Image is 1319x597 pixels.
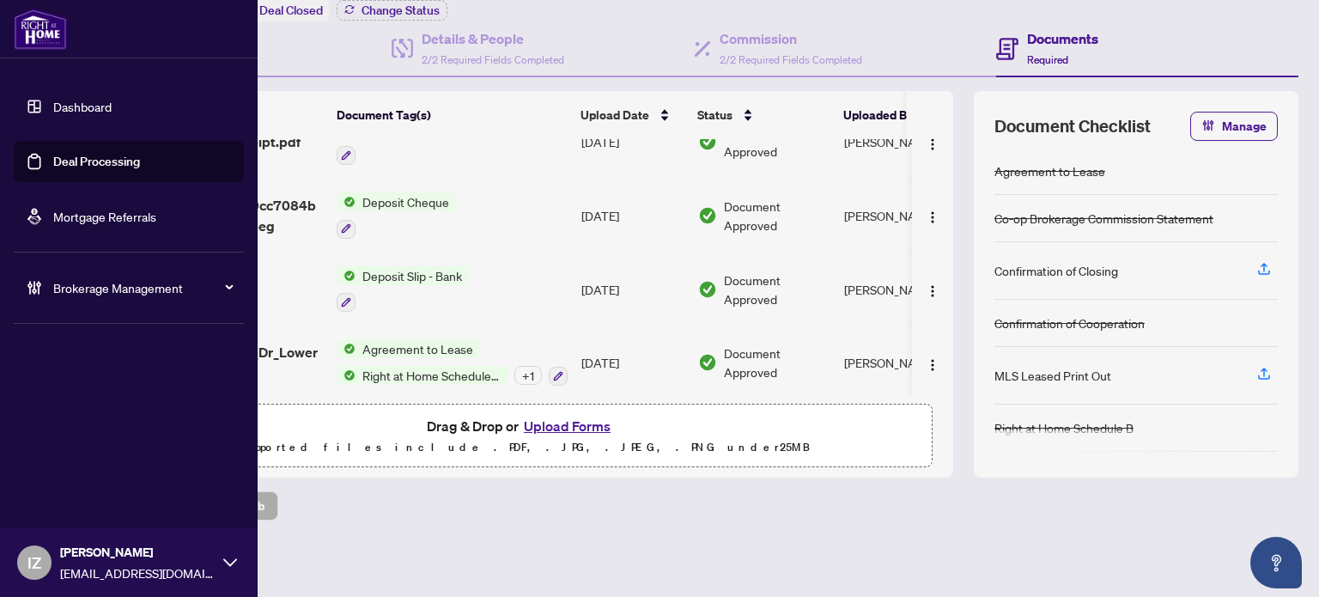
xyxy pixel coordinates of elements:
[337,192,356,211] img: Status Icon
[60,543,215,562] span: [PERSON_NAME]
[356,192,456,211] span: Deposit Cheque
[724,344,830,381] span: Document Approved
[994,366,1111,385] div: MLS Leased Print Out
[337,266,469,313] button: Status IconDeposit Slip - Bank
[926,210,939,224] img: Logo
[1190,112,1278,141] button: Manage
[837,326,966,399] td: [PERSON_NAME]
[697,106,732,125] span: Status
[27,551,41,575] span: IZ
[724,271,830,308] span: Document Approved
[836,91,965,139] th: Uploaded By
[698,206,717,225] img: Document Status
[330,91,574,139] th: Document Tag(s)
[1027,53,1068,66] span: Required
[698,280,717,299] img: Document Status
[698,353,717,372] img: Document Status
[926,284,939,298] img: Logo
[53,278,232,297] span: Brokerage Management
[427,415,616,437] span: Drag & Drop or
[337,339,568,386] button: Status IconAgreement to LeaseStatus IconRight at Home Schedule B+1
[720,53,862,66] span: 2/2 Required Fields Completed
[356,366,508,385] span: Right at Home Schedule B
[259,3,323,18] span: Deal Closed
[1027,28,1098,49] h4: Documents
[356,339,480,358] span: Agreement to Lease
[337,366,356,385] img: Status Icon
[574,179,691,253] td: [DATE]
[121,437,921,458] p: Supported files include .PDF, .JPG, .JPEG, .PNG under 25 MB
[919,276,946,303] button: Logo
[580,106,649,125] span: Upload Date
[362,4,440,16] span: Change Status
[514,366,542,385] div: + 1
[994,314,1145,332] div: Confirmation of Cooperation
[574,106,691,180] td: [DATE]
[690,91,836,139] th: Status
[422,53,564,66] span: 2/2 Required Fields Completed
[919,128,946,155] button: Logo
[994,209,1213,228] div: Co-op Brokerage Commission Statement
[837,253,966,326] td: [PERSON_NAME]
[724,197,830,235] span: Document Approved
[337,339,356,358] img: Status Icon
[53,99,112,114] a: Dashboard
[53,154,140,169] a: Deal Processing
[60,563,215,582] span: [EMAIL_ADDRESS][DOMAIN_NAME]
[994,418,1134,437] div: Right at Home Schedule B
[724,123,830,161] span: Document Approved
[994,114,1151,138] span: Document Checklist
[337,119,534,166] button: Status IconRight at Home Deposit Receipt
[919,202,946,229] button: Logo
[1222,113,1267,140] span: Manage
[919,349,946,376] button: Logo
[837,179,966,253] td: [PERSON_NAME]
[356,266,469,285] span: Deposit Slip - Bank
[111,405,932,468] span: Drag & Drop orUpload FormsSupported files include .PDF, .JPG, .JPEG, .PNG under25MB
[337,266,356,285] img: Status Icon
[422,28,564,49] h4: Details & People
[53,209,156,224] a: Mortgage Referrals
[837,106,966,180] td: [PERSON_NAME]
[994,261,1118,280] div: Confirmation of Closing
[698,132,717,151] img: Document Status
[1250,537,1302,588] button: Open asap
[14,9,67,50] img: logo
[519,415,616,437] button: Upload Forms
[574,253,691,326] td: [DATE]
[720,28,862,49] h4: Commission
[926,358,939,372] img: Logo
[337,192,456,239] button: Status IconDeposit Cheque
[574,326,691,399] td: [DATE]
[994,161,1105,180] div: Agreement to Lease
[574,91,690,139] th: Upload Date
[926,137,939,151] img: Logo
